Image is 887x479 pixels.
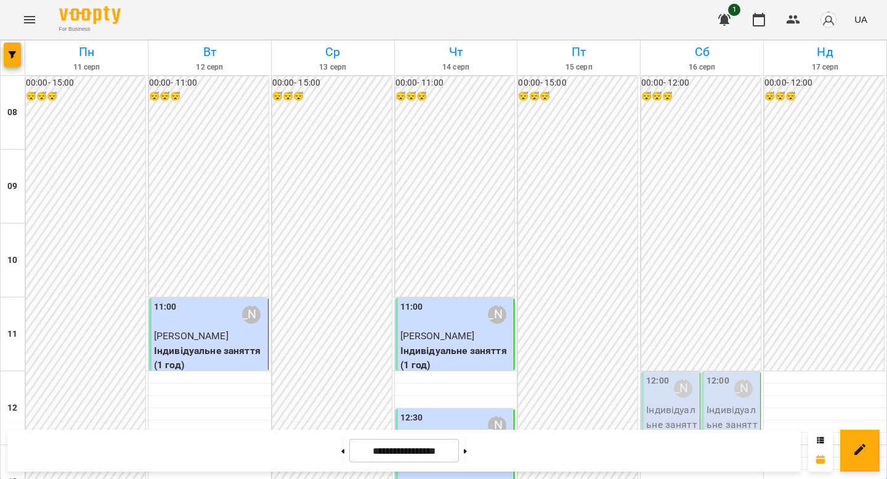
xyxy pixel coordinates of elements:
button: Menu [15,5,44,34]
h6: 😴😴😴 [149,90,269,103]
p: Індивідуальне заняття (1 год) [154,344,265,372]
h6: 11 [7,328,17,341]
img: avatar_s.png [820,11,837,28]
h6: 😴😴😴 [518,90,638,103]
h6: Вт [150,42,269,62]
label: 12:00 [646,374,669,388]
h6: 12 серп [150,62,269,73]
span: 1 [728,4,740,16]
h6: 12 [7,401,17,415]
h6: 10 [7,254,17,267]
h6: 😴😴😴 [764,90,884,103]
h6: 😴😴😴 [641,90,761,103]
h6: 00:00 - 11:00 [149,76,269,90]
h6: 00:00 - 12:00 [764,76,884,90]
h6: Нд [766,42,885,62]
p: Індивідуальне заняття (1 год) - [PERSON_NAME] [646,403,697,475]
div: Maksym Yasichak [674,379,692,398]
h6: 00:00 - 11:00 [395,76,515,90]
h6: 00:00 - 15:00 [26,76,145,90]
h6: 00:00 - 15:00 [272,76,392,90]
h6: 08 [7,106,17,119]
p: Індивідуальне заняття (1 год) [400,344,512,372]
h6: Чт [397,42,516,62]
h6: 😴😴😴 [26,90,145,103]
label: 11:00 [154,300,177,314]
button: UA [849,8,872,31]
h6: 14 серп [397,62,516,73]
span: UA [854,13,867,26]
h6: 09 [7,180,17,193]
div: Maksym Yasichak [488,305,506,324]
span: For Business [59,25,121,33]
h6: 15 серп [519,62,638,73]
h6: 17 серп [766,62,885,73]
h6: 11 серп [27,62,146,73]
h6: 13 серп [273,62,392,73]
h6: 00:00 - 15:00 [518,76,638,90]
label: 11:00 [400,300,423,314]
span: [PERSON_NAME] [400,330,475,342]
h6: 😴😴😴 [272,90,392,103]
label: 12:30 [400,411,423,425]
h6: Пт [519,42,638,62]
div: Maksym Yasichak [488,416,506,435]
label: 12:00 [707,374,729,388]
h6: Сб [642,42,761,62]
h6: Пн [27,42,146,62]
span: [PERSON_NAME] [154,330,229,342]
div: Maksym Yasichak [734,379,753,398]
h6: 😴😴😴 [395,90,515,103]
h6: 16 серп [642,62,761,73]
h6: 00:00 - 12:00 [641,76,761,90]
img: Voopty Logo [59,6,121,24]
h6: Ср [273,42,392,62]
div: Maksym Yasichak [242,305,261,324]
p: Індивідуальне заняття (1 год) - [PERSON_NAME] [707,403,758,475]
